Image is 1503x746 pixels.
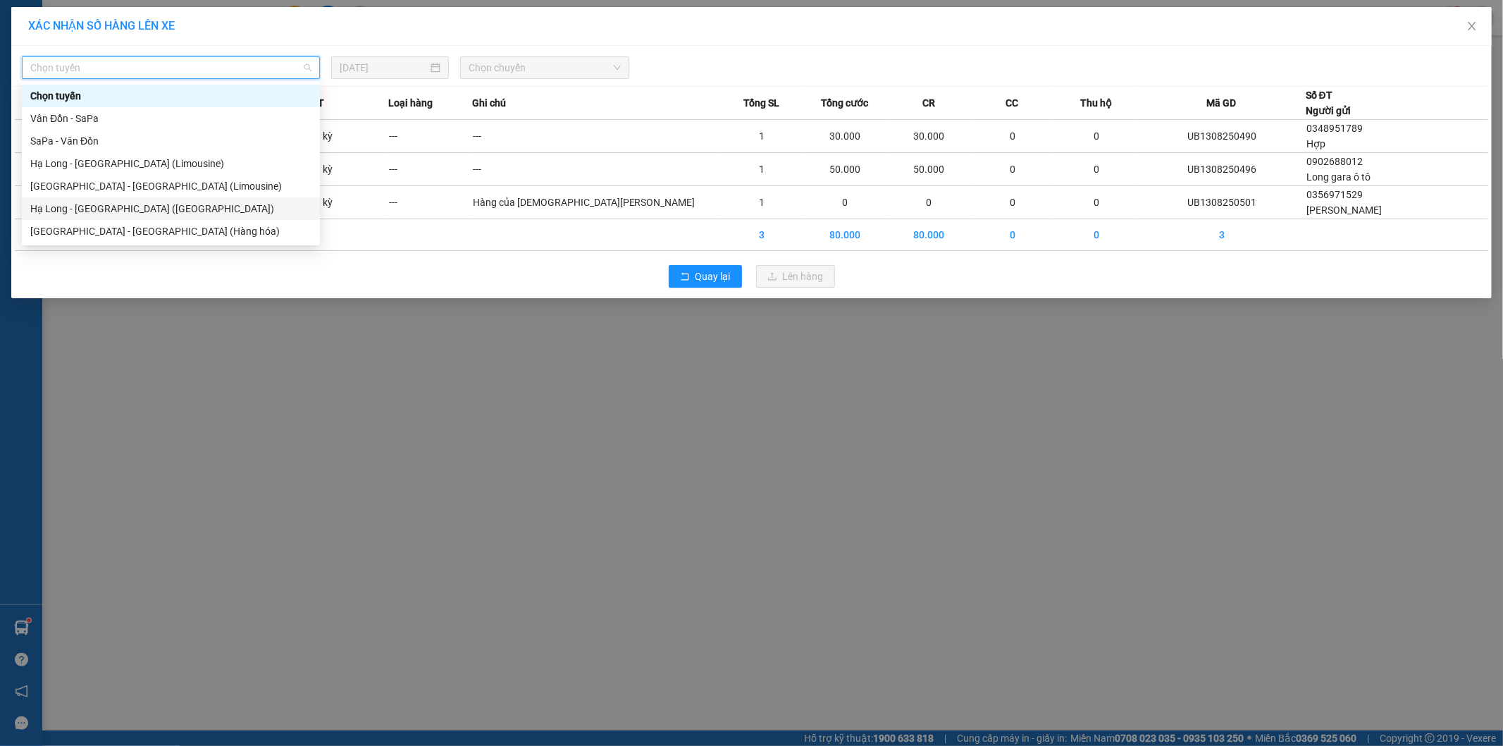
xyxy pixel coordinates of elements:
span: [PERSON_NAME] [1306,204,1382,216]
div: Hạ Long - Hà Nội (Hàng hóa) [22,197,320,220]
div: SaPa - Vân Đồn [22,130,320,152]
td: --- [388,186,472,219]
span: 0356971529 [1306,189,1363,200]
strong: 0888 827 827 - 0848 827 827 [39,66,150,91]
td: 1 [719,120,803,153]
button: rollbackQuay lại [669,265,742,288]
td: UB1308250490 [1138,120,1306,153]
td: 0 [971,186,1055,219]
span: Ghi chú [472,95,506,111]
td: 0 [971,153,1055,186]
td: 0 [1054,186,1138,219]
td: Bất kỳ [304,120,388,153]
span: Loại hàng [388,95,433,111]
span: Gửi hàng [GEOGRAPHIC_DATA]: Hotline: [16,41,151,91]
td: UB1308250496 [1138,153,1306,186]
span: 0348951789 [1306,123,1363,134]
td: 3 [1138,219,1306,251]
span: Quay lại [695,269,731,284]
div: [GEOGRAPHIC_DATA] - [GEOGRAPHIC_DATA] (Limousine) [30,178,311,194]
strong: 024 3236 3236 - [16,54,151,78]
button: uploadLên hàng [756,265,835,288]
div: Vân Đồn - SaPa [22,107,320,130]
div: SaPa - Vân Đồn [30,133,311,149]
span: Mã GD [1207,95,1237,111]
span: rollback [680,271,690,283]
td: 3 [719,219,803,251]
td: Hàng của [DEMOGRAPHIC_DATA][PERSON_NAME] [472,186,720,219]
td: --- [388,153,472,186]
span: CC [1006,95,1019,111]
td: 80.000 [803,219,887,251]
span: CR [922,95,935,111]
span: Tổng cước [821,95,868,111]
td: 50.000 [887,153,971,186]
div: Hạ Long - Hà Nội (Limousine) [22,152,320,175]
div: Số ĐT Người gửi [1306,87,1351,118]
td: 0 [1054,120,1138,153]
td: Bất kỳ [304,186,388,219]
td: 50.000 [803,153,887,186]
button: Close [1452,7,1492,47]
input: 13/08/2025 [340,60,428,75]
td: 0 [1054,153,1138,186]
div: Chọn tuyến [22,85,320,107]
span: Long gara ô tô [1306,171,1371,183]
div: Hạ Long - [GEOGRAPHIC_DATA] (Limousine) [30,156,311,171]
td: 0 [1054,219,1138,251]
td: 30.000 [803,120,887,153]
span: Thu hộ [1080,95,1112,111]
span: Tổng SL [743,95,779,111]
td: --- [472,153,720,186]
td: --- [388,120,472,153]
span: close [1466,20,1478,32]
td: 0 [971,120,1055,153]
span: Gửi hàng Hạ Long: Hotline: [22,94,144,132]
td: 1 [719,153,803,186]
strong: Công ty TNHH Phúc Xuyên [24,7,142,37]
td: UB1308250501 [1138,186,1306,219]
span: Chọn chuyến [469,57,621,78]
div: Hạ Long - [GEOGRAPHIC_DATA] ([GEOGRAPHIC_DATA]) [30,201,311,216]
div: Vân Đồn - SaPa [30,111,311,126]
td: 30.000 [887,120,971,153]
div: Hà Nội - Hạ Long (Limousine) [22,175,320,197]
td: --- [472,120,720,153]
td: 1 [719,186,803,219]
div: Chọn tuyến [30,88,311,104]
td: Bất kỳ [304,153,388,186]
span: XÁC NHẬN SỐ HÀNG LÊN XE [28,19,175,32]
span: 0902688012 [1306,156,1363,167]
td: 0 [887,186,971,219]
div: Hà Nội - Hạ Long (Hàng hóa) [22,220,320,243]
span: Hợp [1306,138,1325,149]
td: 0 [803,186,887,219]
div: [GEOGRAPHIC_DATA] - [GEOGRAPHIC_DATA] (Hàng hóa) [30,224,311,239]
td: 80.000 [887,219,971,251]
td: 0 [971,219,1055,251]
span: Chọn tuyến [30,57,311,78]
